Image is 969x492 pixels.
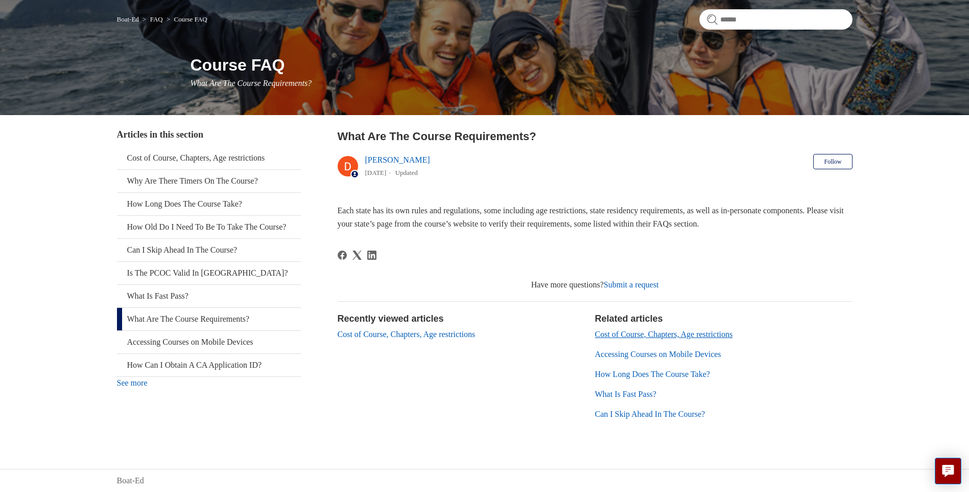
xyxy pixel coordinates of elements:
[595,350,721,359] a: Accessing Courses on Mobile Devices
[352,251,362,260] a: X Corp
[117,239,301,261] a: Can I Skip Ahead In The Course?
[352,251,362,260] svg: Share this page on X Corp
[699,9,853,30] input: Search
[150,15,163,23] a: FAQ
[595,312,853,326] h2: Related articles
[365,155,430,164] a: [PERSON_NAME]
[191,79,312,87] span: What Are The Course Requirements?
[117,475,144,487] a: Boat-Ed
[338,251,347,260] svg: Share this page on Facebook
[117,129,203,140] span: Articles in this section
[117,331,301,353] a: Accessing Courses on Mobile Devices
[140,15,164,23] li: FAQ
[338,312,585,326] h2: Recently viewed articles
[595,390,656,398] a: What Is Fast Pass?
[117,285,301,307] a: What Is Fast Pass?
[595,410,705,418] a: Can I Skip Ahead In The Course?
[338,206,844,228] span: Each state has its own rules and regulations, some including age restrictions, state residency re...
[604,280,659,289] a: Submit a request
[367,251,376,260] a: LinkedIn
[935,458,961,484] button: Live chat
[164,15,207,23] li: Course FAQ
[117,216,301,238] a: How Old Do I Need To Be To Take The Course?
[813,154,852,169] button: Follow Article
[117,354,301,376] a: How Can I Obtain A CA Application ID?
[117,308,301,330] a: What Are The Course Requirements?
[117,147,301,169] a: Cost of Course, Chapters, Age restrictions
[338,279,853,291] div: Have more questions?
[191,53,853,77] h1: Course FAQ
[365,169,387,176] time: 03/01/2024, 15:04
[117,170,301,192] a: Why Are There Timers On The Course?
[595,330,733,339] a: Cost of Course, Chapters, Age restrictions
[117,15,141,23] li: Boat-Ed
[395,169,418,176] li: Updated
[338,330,476,339] a: Cost of Course, Chapters, Age restrictions
[595,370,710,378] a: How Long Does The Course Take?
[117,15,139,23] a: Boat-Ed
[174,15,207,23] a: Course FAQ
[367,251,376,260] svg: Share this page on LinkedIn
[117,193,301,215] a: How Long Does The Course Take?
[338,128,853,145] h2: What Are The Course Requirements?
[117,378,148,387] a: See more
[117,262,301,284] a: Is The PCOC Valid In [GEOGRAPHIC_DATA]?
[338,251,347,260] a: Facebook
